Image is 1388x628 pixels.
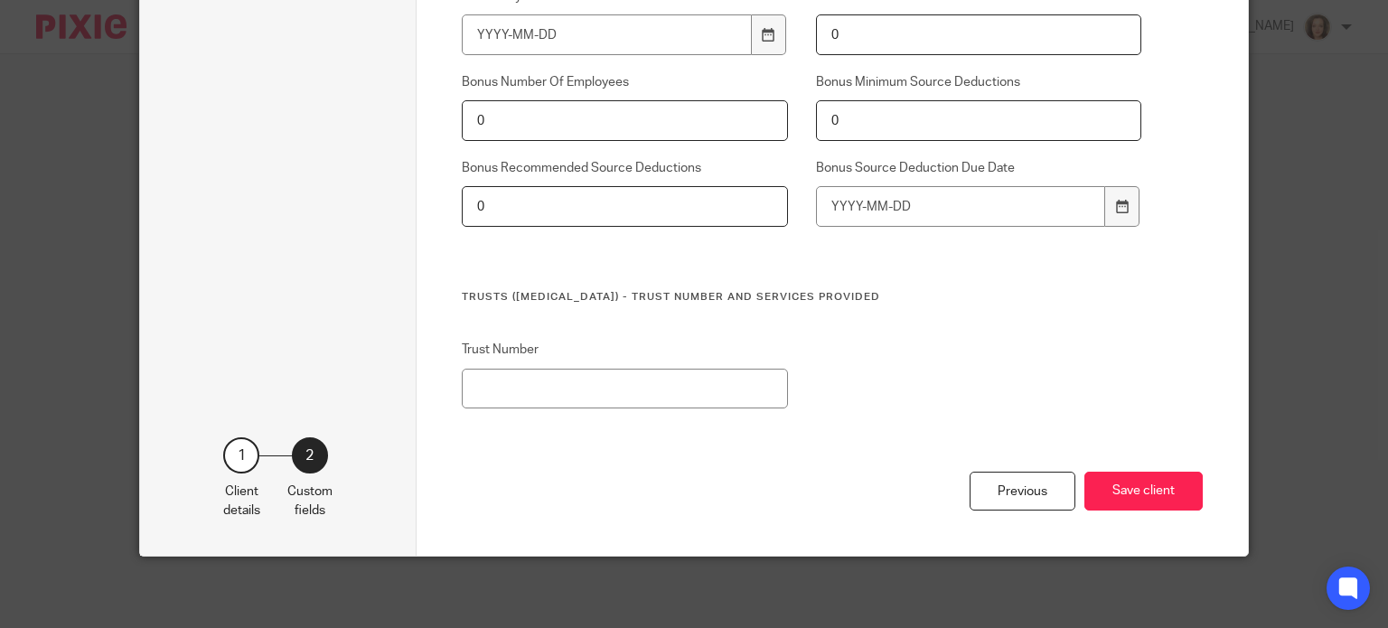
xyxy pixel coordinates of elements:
[462,341,787,359] label: Trust Number
[462,14,751,55] input: YYYY-MM-DD
[816,186,1105,227] input: YYYY-MM-DD
[223,437,259,473] div: 1
[287,483,333,520] p: Custom fields
[462,290,1141,305] h3: TRUSTS ([MEDICAL_DATA]) - Trust Number and Services Provided
[462,73,787,91] label: Bonus Number Of Employees
[223,483,260,520] p: Client details
[816,73,1141,91] label: Bonus Minimum Source Deductions
[462,159,787,177] label: Bonus Recommended Source Deductions
[292,437,328,473] div: 2
[816,159,1141,177] label: Bonus Source Deduction Due Date
[1084,472,1203,511] button: Save client
[970,472,1075,511] div: Previous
